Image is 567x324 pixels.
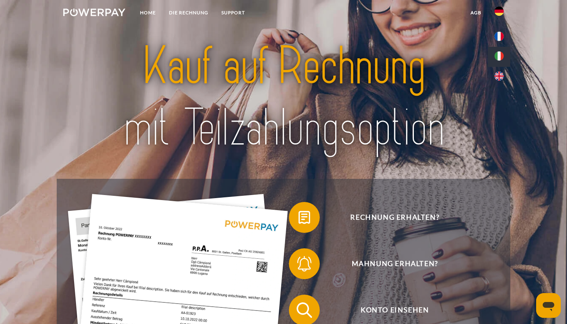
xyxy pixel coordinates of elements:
[300,248,489,279] span: Mahnung erhalten?
[494,71,504,81] img: en
[289,248,489,279] button: Mahnung erhalten?
[85,32,482,162] img: title-powerpay_de.svg
[295,300,314,320] img: qb_search.svg
[215,6,251,20] a: SUPPORT
[162,6,215,20] a: DIE RECHNUNG
[494,32,504,41] img: fr
[536,293,561,318] iframe: Schaltfläche zum Öffnen des Messaging-Fensters
[133,6,162,20] a: Home
[494,51,504,61] img: it
[295,254,314,273] img: qb_bell.svg
[63,8,125,16] img: logo-powerpay-white.svg
[295,208,314,227] img: qb_bill.svg
[300,202,489,233] span: Rechnung erhalten?
[289,202,489,233] button: Rechnung erhalten?
[494,7,504,16] img: de
[464,6,488,20] a: agb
